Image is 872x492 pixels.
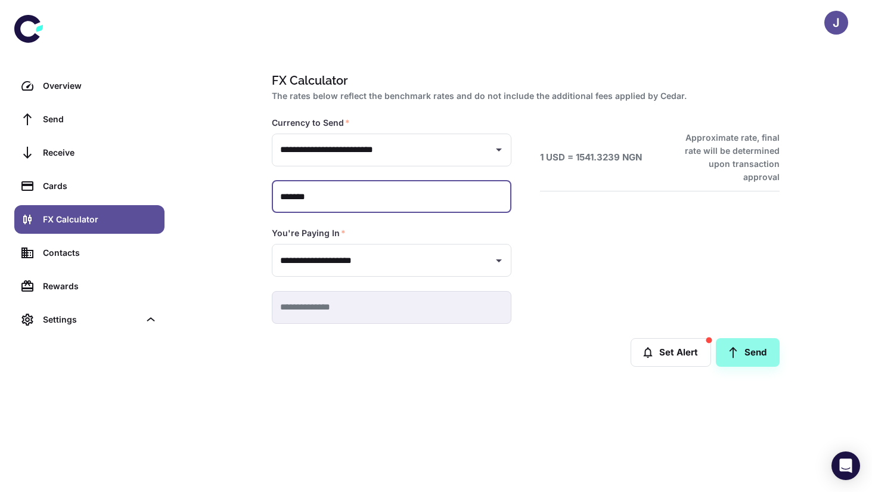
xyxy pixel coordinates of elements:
[272,72,775,89] h1: FX Calculator
[14,72,165,100] a: Overview
[14,205,165,234] a: FX Calculator
[272,227,346,239] label: You're Paying In
[43,113,157,126] div: Send
[14,105,165,134] a: Send
[540,151,642,165] h6: 1 USD = 1541.3239 NGN
[491,252,507,269] button: Open
[43,313,139,326] div: Settings
[491,141,507,158] button: Open
[14,138,165,167] a: Receive
[43,180,157,193] div: Cards
[43,213,157,226] div: FX Calculator
[14,239,165,267] a: Contacts
[672,131,780,184] h6: Approximate rate, final rate will be determined upon transaction approval
[631,338,711,367] button: Set Alert
[43,79,157,92] div: Overview
[14,272,165,301] a: Rewards
[824,11,848,35] button: J
[716,338,780,367] a: Send
[43,146,157,159] div: Receive
[14,172,165,200] a: Cards
[272,117,350,129] label: Currency to Send
[43,246,157,259] div: Contacts
[14,305,165,334] div: Settings
[43,280,157,293] div: Rewards
[831,451,860,480] div: Open Intercom Messenger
